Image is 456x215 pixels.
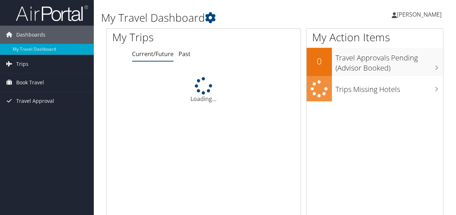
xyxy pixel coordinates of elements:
span: Trips [16,55,28,73]
h1: My Trips [112,30,214,45]
h3: Travel Approvals Pending (Advisor Booked) [336,49,443,73]
span: [PERSON_NAME] [397,10,442,18]
h1: My Action Items [307,30,443,45]
h2: 0 [307,55,332,67]
a: 0Travel Approvals Pending (Advisor Booked) [307,48,443,76]
a: Current/Future [132,50,174,58]
a: Past [179,50,190,58]
span: Dashboards [16,26,45,44]
span: Book Travel [16,73,44,92]
img: airportal-logo.png [16,5,88,22]
div: Loading... [107,77,301,103]
a: Trips Missing Hotels [307,76,443,102]
h3: Trips Missing Hotels [336,81,443,94]
a: [PERSON_NAME] [392,4,449,25]
span: Travel Approval [16,92,54,110]
h1: My Travel Dashboard [101,10,333,25]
